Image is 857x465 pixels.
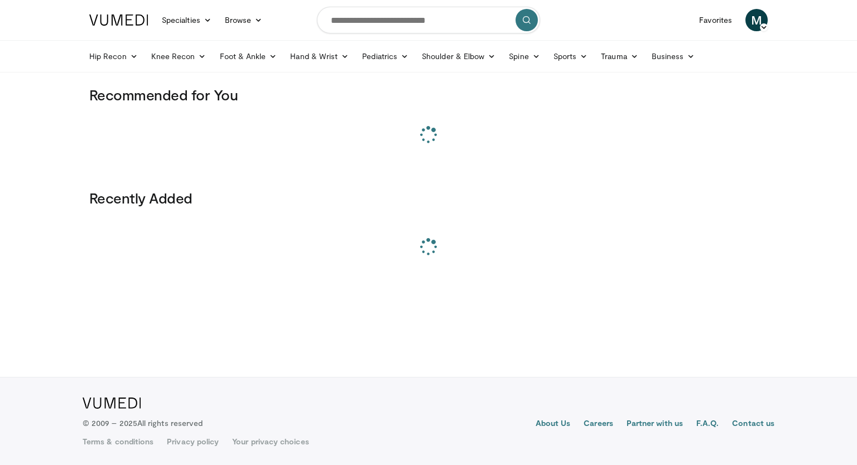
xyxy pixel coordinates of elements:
a: Privacy policy [167,436,219,447]
a: Business [645,45,702,67]
a: Terms & conditions [83,436,153,447]
a: Hand & Wrist [283,45,355,67]
a: F.A.Q. [696,418,719,431]
a: Trauma [594,45,645,67]
a: Specialties [155,9,218,31]
a: Favorites [692,9,739,31]
a: Browse [218,9,269,31]
a: Your privacy choices [232,436,309,447]
img: VuMedi Logo [83,398,141,409]
a: Contact us [732,418,774,431]
input: Search topics, interventions [317,7,540,33]
h3: Recently Added [89,189,768,207]
h3: Recommended for You [89,86,768,104]
span: All rights reserved [137,418,203,428]
a: Shoulder & Elbow [415,45,502,67]
a: Careers [584,418,613,431]
a: Sports [547,45,595,67]
a: About Us [536,418,571,431]
p: © 2009 – 2025 [83,418,203,429]
a: Foot & Ankle [213,45,284,67]
a: Pediatrics [355,45,415,67]
img: VuMedi Logo [89,14,148,26]
a: M [745,9,768,31]
a: Spine [502,45,546,67]
a: Knee Recon [145,45,213,67]
a: Partner with us [627,418,683,431]
a: Hip Recon [83,45,145,67]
